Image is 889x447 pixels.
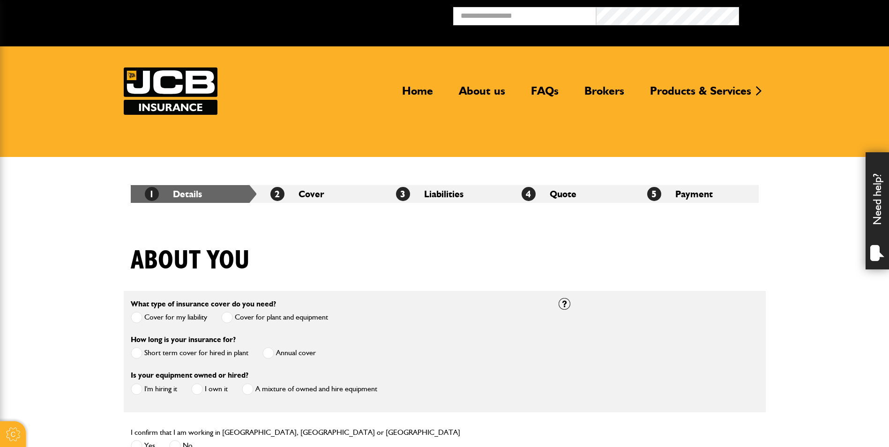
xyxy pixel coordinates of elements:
label: A mixture of owned and hire equipment [242,383,377,395]
span: 3 [396,187,410,201]
a: About us [452,84,512,105]
a: JCB Insurance Services [124,67,217,115]
label: Is your equipment owned or hired? [131,372,248,379]
li: Details [131,185,256,203]
label: Cover for plant and equipment [221,312,328,323]
label: I confirm that I am working in [GEOGRAPHIC_DATA], [GEOGRAPHIC_DATA] or [GEOGRAPHIC_DATA] [131,429,460,436]
span: 1 [145,187,159,201]
span: 5 [647,187,661,201]
img: JCB Insurance Services logo [124,67,217,115]
h1: About you [131,245,250,276]
a: Home [395,84,440,105]
button: Broker Login [739,7,882,22]
li: Liabilities [382,185,508,203]
label: Annual cover [262,347,316,359]
label: Cover for my liability [131,312,207,323]
div: Need help? [866,152,889,269]
span: 4 [522,187,536,201]
li: Cover [256,185,382,203]
li: Payment [633,185,759,203]
label: Short term cover for hired in plant [131,347,248,359]
label: What type of insurance cover do you need? [131,300,276,308]
a: FAQs [524,84,566,105]
label: I'm hiring it [131,383,177,395]
a: Brokers [577,84,631,105]
span: 2 [270,187,284,201]
a: Products & Services [643,84,758,105]
label: I own it [191,383,228,395]
li: Quote [508,185,633,203]
label: How long is your insurance for? [131,336,236,343]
